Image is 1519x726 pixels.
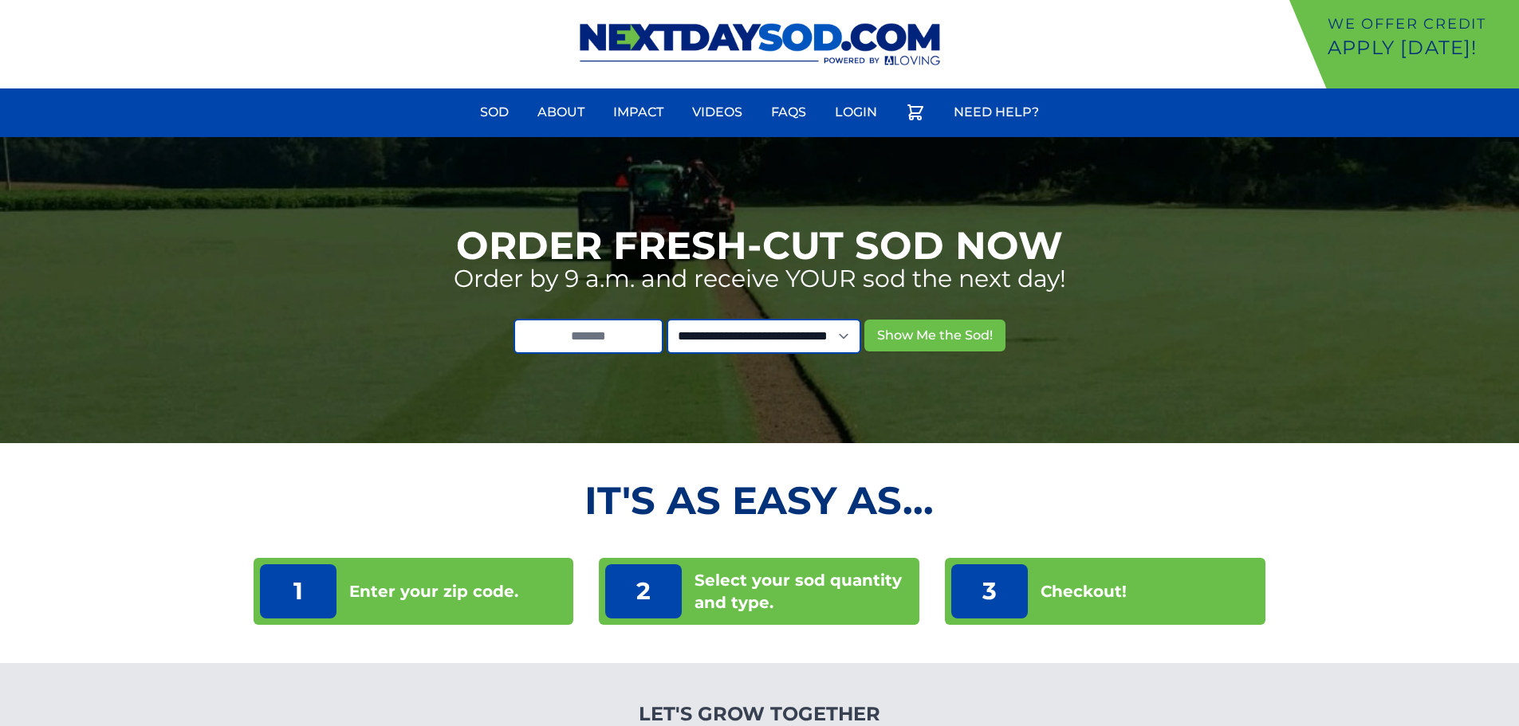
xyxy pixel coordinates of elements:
p: We offer Credit [1328,13,1513,35]
a: Sod [470,93,518,131]
a: Login [825,93,887,131]
button: Show Me the Sod! [864,320,1005,351]
p: 1 [260,564,336,618]
p: Select your sod quantity and type. [695,569,913,614]
p: Enter your zip code. [349,580,518,602]
h1: Order Fresh-Cut Sod Now [456,226,1063,265]
p: Checkout! [1041,580,1127,602]
a: FAQs [761,93,816,131]
h2: It's as Easy As... [254,481,1266,520]
p: 3 [951,564,1028,618]
a: Videos [683,93,752,131]
p: Order by 9 a.m. and receive YOUR sod the next day! [454,265,1066,293]
a: Need Help? [944,93,1049,131]
p: 2 [605,564,682,618]
a: About [528,93,594,131]
p: Apply [DATE]! [1328,35,1513,61]
a: Impact [604,93,673,131]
